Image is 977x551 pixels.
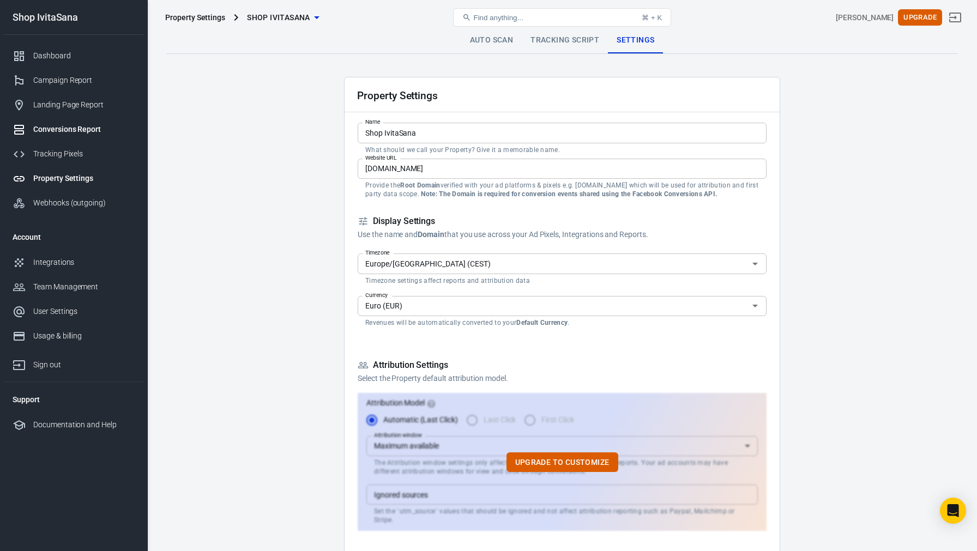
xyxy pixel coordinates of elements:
input: UTC [361,257,745,270]
a: Team Management [4,275,143,299]
input: example.com [358,159,767,179]
div: Property Settings [33,173,135,184]
div: Campaign Report [33,75,135,86]
div: Team Management [33,281,135,293]
li: Account [4,224,143,250]
button: Upgrade to customize [506,452,618,473]
p: Revenues will be automatically converted to your . [365,318,759,327]
button: Upgrade [898,9,942,26]
div: Landing Page Report [33,99,135,111]
div: User Settings [33,306,135,317]
a: Tracking Pixels [4,142,143,166]
a: Sign out [4,348,143,377]
input: USD [361,299,745,313]
a: Settings [608,27,663,53]
h2: Property Settings [357,90,438,101]
div: Account id: eTDPz4nC [836,12,894,23]
div: Integrations [33,257,135,268]
div: Tracking Pixels [33,148,135,160]
button: Shop IvitaSana [243,8,323,28]
a: Campaign Report [4,68,143,93]
span: Shop IvitaSana [247,11,310,25]
strong: Root Domain [400,181,440,189]
h5: Attribution Settings [358,360,767,371]
a: Auto Scan [461,27,522,53]
button: Open [747,298,763,313]
button: Open [747,256,763,271]
label: Attribution window [374,431,423,439]
input: Your Website Name [358,123,767,143]
label: Name [365,118,381,126]
label: Website URL [365,154,397,162]
div: ⌘ + K [642,14,662,22]
label: Timezone [365,249,390,257]
a: Tracking Script [522,27,608,53]
p: What should we call your Property? Give it a memorable name. [365,146,759,154]
p: Timezone settings affect reports and attribution data [365,276,759,285]
p: Use the name and that you use across your Ad Pixels, Integrations and Reports. [358,229,767,240]
div: Usage & billing [33,330,135,342]
a: Webhooks (outgoing) [4,191,143,215]
div: Dashboard [33,50,135,62]
a: Landing Page Report [4,93,143,117]
p: Provide the verified with your ad platforms & pixels e.g. [DOMAIN_NAME] which will be used for at... [365,181,759,198]
a: User Settings [4,299,143,324]
div: Property Settings [165,12,225,23]
a: Sign out [942,4,968,31]
div: Webhooks (outgoing) [33,197,135,209]
span: Find anything... [473,14,523,22]
strong: Note: The Domain is required for conversion events shared using the Facebook Conversions API. [421,190,717,198]
strong: Default Currency [516,319,568,326]
div: Documentation and Help [33,419,135,431]
label: Currency [365,291,388,299]
a: Usage & billing [4,324,143,348]
a: Conversions Report [4,117,143,142]
button: Find anything...⌘ + K [453,8,671,27]
div: Sign out [33,359,135,371]
div: Conversions Report [33,124,135,135]
a: Property Settings [4,166,143,191]
h5: Display Settings [358,216,767,227]
div: Open Intercom Messenger [940,498,966,524]
p: Select the Property default attribution model. [358,373,767,384]
strong: Domain [418,230,444,239]
a: Integrations [4,250,143,275]
div: Shop IvitaSana [4,13,143,22]
a: Dashboard [4,44,143,68]
li: Support [4,386,143,413]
